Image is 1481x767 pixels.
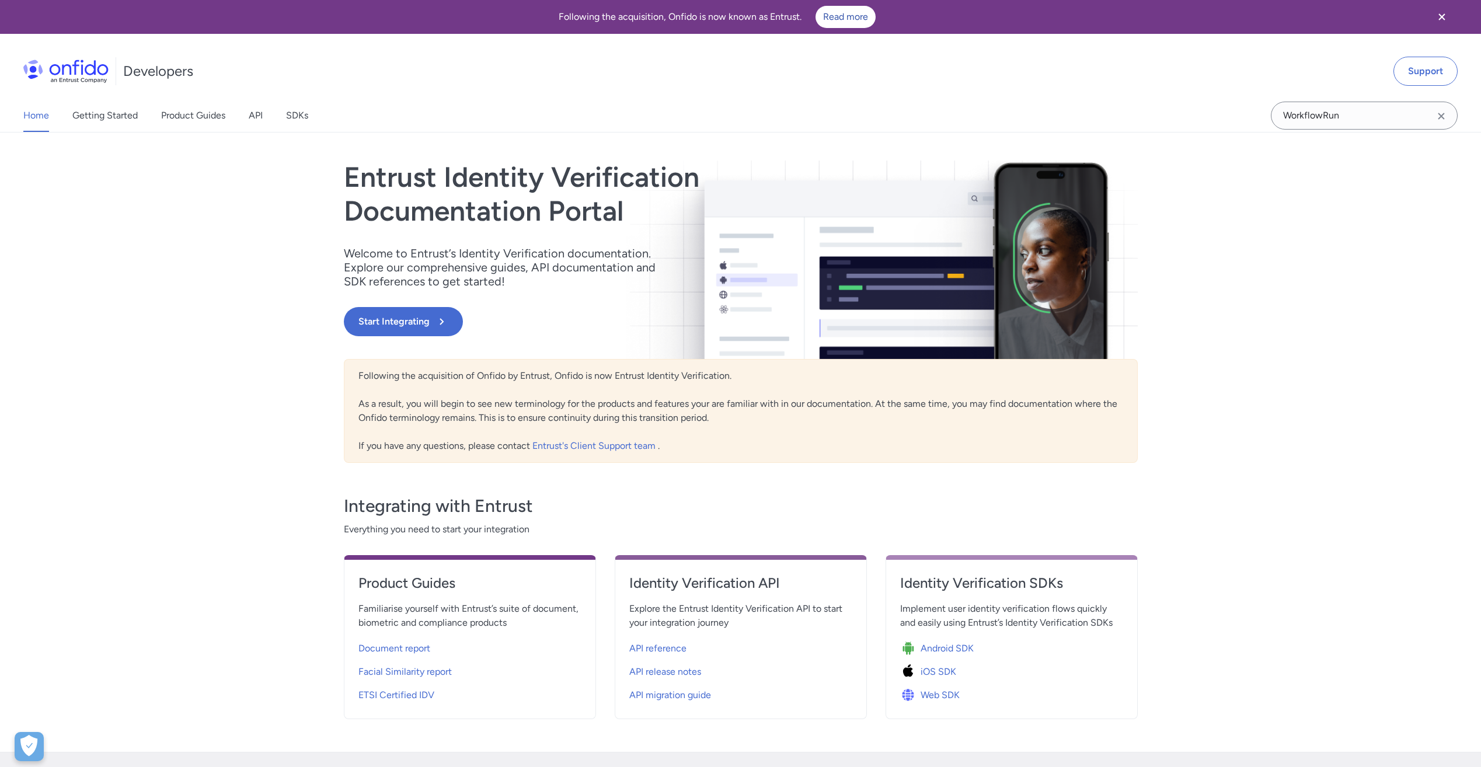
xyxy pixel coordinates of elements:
[358,574,581,602] a: Product Guides
[629,665,701,679] span: API release notes
[249,99,263,132] a: API
[358,634,581,658] a: Document report
[900,664,921,680] img: Icon iOS SDK
[358,602,581,630] span: Familiarise yourself with Entrust’s suite of document, biometric and compliance products
[629,681,852,705] a: API migration guide
[900,574,1123,602] a: Identity Verification SDKs
[23,99,49,132] a: Home
[1271,102,1458,130] input: Onfido search input field
[286,99,308,132] a: SDKs
[358,658,581,681] a: Facial Similarity report
[900,681,1123,705] a: Icon Web SDKWeb SDK
[123,62,193,81] h1: Developers
[1393,57,1458,86] a: Support
[900,687,921,703] img: Icon Web SDK
[629,574,852,592] h4: Identity Verification API
[921,665,956,679] span: iOS SDK
[900,658,1123,681] a: Icon iOS SDKiOS SDK
[344,307,900,336] a: Start Integrating
[161,99,225,132] a: Product Guides
[15,732,44,761] div: Cookie Preferences
[629,574,852,602] a: Identity Verification API
[629,658,852,681] a: API release notes
[629,634,852,658] a: API reference
[344,522,1138,536] span: Everything you need to start your integration
[14,6,1420,28] div: Following the acquisition, Onfido is now known as Entrust.
[921,642,974,656] span: Android SDK
[344,307,463,336] button: Start Integrating
[900,640,921,657] img: Icon Android SDK
[358,681,581,705] a: ETSI Certified IDV
[15,732,44,761] button: Open Preferences
[629,688,711,702] span: API migration guide
[358,574,581,592] h4: Product Guides
[344,359,1138,463] div: Following the acquisition of Onfido by Entrust, Onfido is now Entrust Identity Verification. As a...
[1420,2,1463,32] button: Close banner
[358,688,434,702] span: ETSI Certified IDV
[1435,10,1449,24] svg: Close banner
[344,161,900,228] h1: Entrust Identity Verification Documentation Portal
[344,246,671,288] p: Welcome to Entrust’s Identity Verification documentation. Explore our comprehensive guides, API d...
[358,665,452,679] span: Facial Similarity report
[900,634,1123,658] a: Icon Android SDKAndroid SDK
[629,602,852,630] span: Explore the Entrust Identity Verification API to start your integration journey
[1434,109,1448,123] svg: Clear search field button
[921,688,960,702] span: Web SDK
[23,60,109,83] img: Onfido Logo
[72,99,138,132] a: Getting Started
[358,642,430,656] span: Document report
[629,642,687,656] span: API reference
[344,494,1138,518] h3: Integrating with Entrust
[900,574,1123,592] h4: Identity Verification SDKs
[816,6,876,28] a: Read more
[532,440,658,451] a: Entrust's Client Support team
[900,602,1123,630] span: Implement user identity verification flows quickly and easily using Entrust’s Identity Verificati...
